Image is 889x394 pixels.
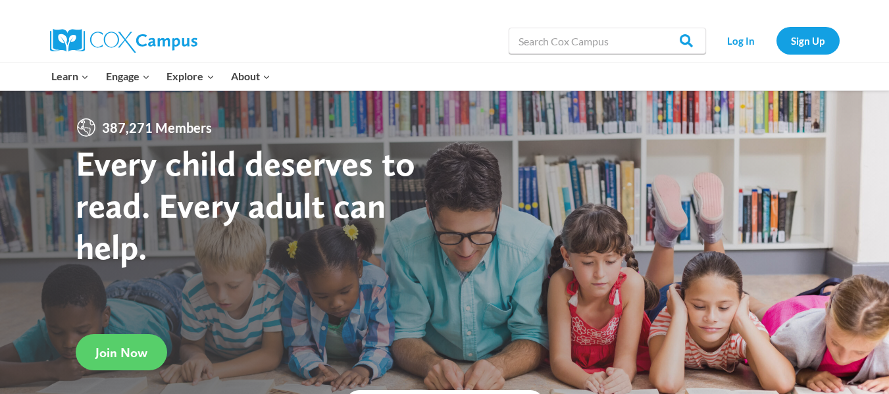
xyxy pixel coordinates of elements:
strong: Every child deserves to read. Every adult can help. [76,142,415,268]
input: Search Cox Campus [509,28,706,54]
a: Join Now [76,334,167,370]
span: Join Now [95,345,147,360]
nav: Primary Navigation [43,62,279,90]
span: 387,271 Members [97,117,217,138]
img: Cox Campus [50,29,197,53]
span: Learn [51,68,89,85]
a: Sign Up [776,27,840,54]
span: Explore [166,68,214,85]
span: About [231,68,270,85]
a: Log In [713,27,770,54]
nav: Secondary Navigation [713,27,840,54]
span: Engage [106,68,150,85]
